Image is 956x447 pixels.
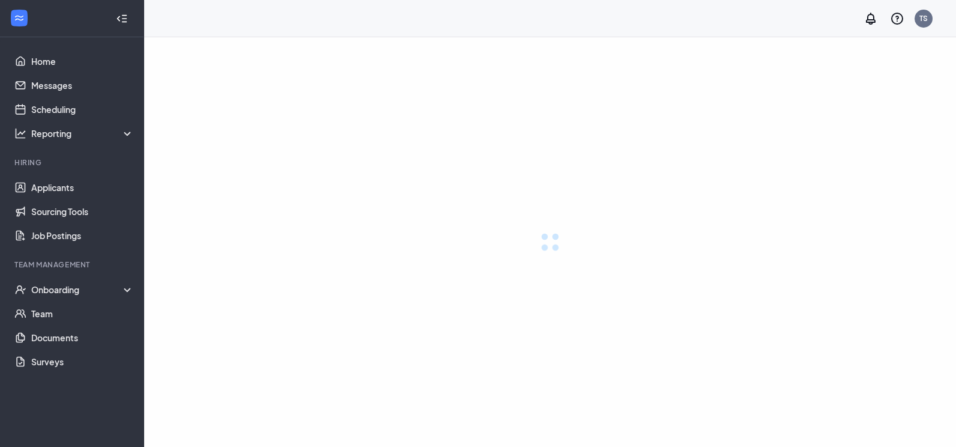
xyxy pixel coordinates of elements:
[31,284,135,296] div: Onboarding
[31,302,134,326] a: Team
[31,350,134,374] a: Surveys
[31,199,134,223] a: Sourcing Tools
[14,157,132,168] div: Hiring
[13,12,25,24] svg: WorkstreamLogo
[864,11,878,26] svg: Notifications
[919,13,928,23] div: TS
[31,49,134,73] a: Home
[14,127,26,139] svg: Analysis
[14,260,132,270] div: Team Management
[31,175,134,199] a: Applicants
[14,284,26,296] svg: UserCheck
[31,326,134,350] a: Documents
[31,223,134,248] a: Job Postings
[31,127,135,139] div: Reporting
[116,13,128,25] svg: Collapse
[890,11,904,26] svg: QuestionInfo
[31,97,134,121] a: Scheduling
[31,73,134,97] a: Messages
